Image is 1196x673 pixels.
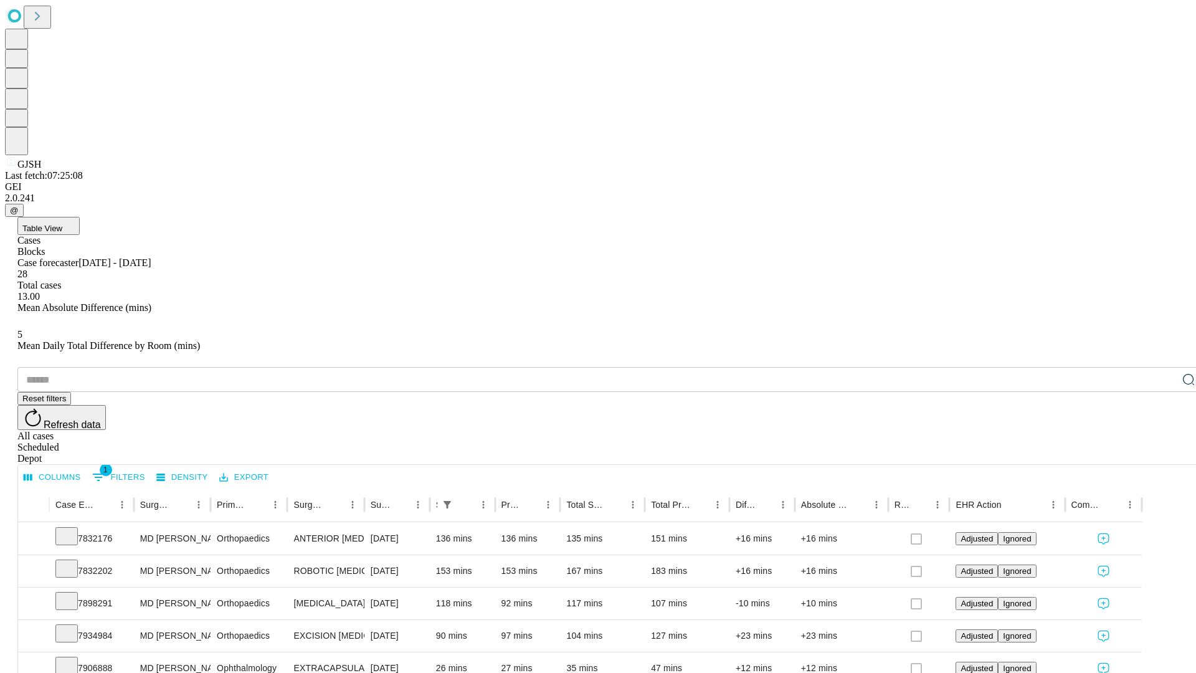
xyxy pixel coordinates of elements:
[566,555,638,587] div: 167 mins
[293,588,358,619] div: [MEDICAL_DATA] MEDIAL AND LATERAL MENISCECTOMY
[1003,631,1031,641] span: Ignored
[436,523,489,555] div: 136 mins
[17,217,80,235] button: Table View
[5,204,24,217] button: @
[344,496,361,513] button: Menu
[961,664,993,673] span: Adjusted
[956,500,1001,510] div: EHR Action
[539,496,557,513] button: Menu
[190,496,207,513] button: Menu
[956,597,998,610] button: Adjusted
[1071,500,1103,510] div: Comments
[55,588,128,619] div: 7898291
[371,523,424,555] div: [DATE]
[651,588,723,619] div: 107 mins
[961,534,993,543] span: Adjusted
[1003,664,1031,673] span: Ignored
[709,496,726,513] button: Menu
[217,620,281,652] div: Orthopaedics
[140,523,204,555] div: MD [PERSON_NAME] [PERSON_NAME]
[55,620,128,652] div: 7934984
[850,496,868,513] button: Sort
[293,555,358,587] div: ROBOTIC [MEDICAL_DATA] KNEE TOTAL
[55,500,95,510] div: Case Epic Id
[17,392,71,405] button: Reset filters
[140,555,204,587] div: MD [PERSON_NAME] [PERSON_NAME]
[774,496,792,513] button: Menu
[566,620,638,652] div: 104 mins
[801,500,849,510] div: Absolute Difference
[24,528,43,550] button: Expand
[5,181,1191,193] div: GEI
[1003,534,1031,543] span: Ignored
[998,532,1036,545] button: Ignored
[566,588,638,619] div: 117 mins
[17,329,22,340] span: 5
[501,523,554,555] div: 136 mins
[17,257,78,268] span: Case forecaster
[24,626,43,647] button: Expand
[998,597,1036,610] button: Ignored
[140,588,204,619] div: MD [PERSON_NAME] [PERSON_NAME]
[371,500,391,510] div: Surgery Date
[1121,496,1139,513] button: Menu
[956,532,998,545] button: Adjusted
[100,464,112,476] span: 1
[436,500,437,510] div: Scheduled In Room Duration
[153,468,211,487] button: Density
[78,257,151,268] span: [DATE] - [DATE]
[1045,496,1062,513] button: Menu
[929,496,946,513] button: Menu
[691,496,709,513] button: Sort
[801,620,882,652] div: +23 mins
[10,206,19,215] span: @
[607,496,624,513] button: Sort
[24,593,43,615] button: Expand
[17,340,200,351] span: Mean Daily Total Difference by Room (mins)
[961,599,993,608] span: Adjusted
[22,394,66,403] span: Reset filters
[736,555,789,587] div: +16 mins
[736,588,789,619] div: -10 mins
[17,159,41,169] span: GJSH
[293,500,325,510] div: Surgery Name
[998,629,1036,642] button: Ignored
[651,523,723,555] div: 151 mins
[522,496,539,513] button: Sort
[736,523,789,555] div: +16 mins
[17,280,61,290] span: Total cases
[651,555,723,587] div: 183 mins
[96,496,113,513] button: Sort
[801,555,882,587] div: +16 mins
[371,588,424,619] div: [DATE]
[439,496,456,513] button: Show filters
[89,467,148,487] button: Show filters
[293,620,358,652] div: EXCISION [MEDICAL_DATA] WRIST
[55,555,128,587] div: 7832202
[371,620,424,652] div: [DATE]
[911,496,929,513] button: Sort
[736,620,789,652] div: +23 mins
[5,193,1191,204] div: 2.0.241
[961,566,993,576] span: Adjusted
[566,523,638,555] div: 135 mins
[409,496,427,513] button: Menu
[651,500,690,510] div: Total Predicted Duration
[173,496,190,513] button: Sort
[392,496,409,513] button: Sort
[216,468,272,487] button: Export
[217,588,281,619] div: Orthopaedics
[501,620,554,652] div: 97 mins
[895,500,911,510] div: Resolved in EHR
[5,170,83,181] span: Last fetch: 07:25:08
[140,500,171,510] div: Surgeon Name
[757,496,774,513] button: Sort
[22,224,62,233] span: Table View
[475,496,492,513] button: Menu
[961,631,993,641] span: Adjusted
[801,523,882,555] div: +16 mins
[501,588,554,619] div: 92 mins
[868,496,885,513] button: Menu
[501,555,554,587] div: 153 mins
[1003,496,1020,513] button: Sort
